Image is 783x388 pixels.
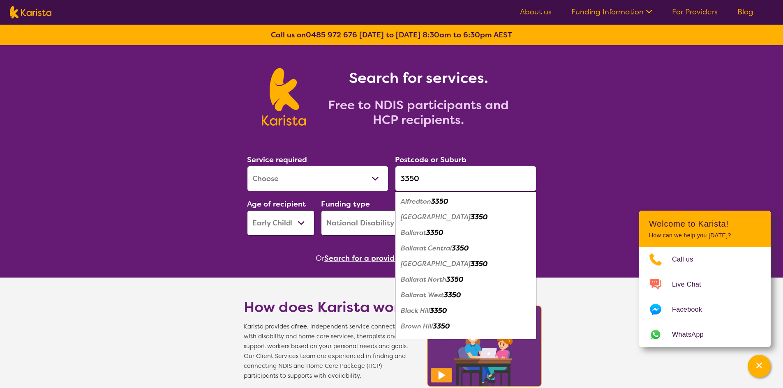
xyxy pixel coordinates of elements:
[432,337,448,346] em: 3350
[446,275,463,284] em: 3350
[672,7,718,17] a: For Providers
[399,225,532,241] div: Ballarat 3350
[444,291,461,299] em: 3350
[247,199,306,209] label: Age of recipient
[401,306,430,315] em: Black Hill
[649,219,761,229] h2: Welcome to Karista!
[316,98,521,127] h2: Free to NDIS participants and HCP recipients.
[399,287,532,303] div: Ballarat West 3350
[401,213,471,221] em: [GEOGRAPHIC_DATA]
[399,272,532,287] div: Ballarat North 3350
[737,7,753,17] a: Blog
[430,306,447,315] em: 3350
[426,228,443,237] em: 3350
[316,68,521,88] h1: Search for services.
[571,7,652,17] a: Funding Information
[262,68,306,126] img: Karista logo
[639,247,771,347] ul: Choose channel
[324,252,467,264] button: Search for a provider to leave a review
[321,199,370,209] label: Funding type
[401,197,431,206] em: Alfredton
[401,228,426,237] em: Ballarat
[649,232,761,239] p: How can we help you [DATE]?
[471,259,487,268] em: 3350
[395,166,536,191] input: Type
[244,297,416,317] h1: How does Karista work?
[431,197,448,206] em: 3350
[401,259,471,268] em: [GEOGRAPHIC_DATA]
[401,291,444,299] em: Ballarat West
[672,253,703,266] span: Call us
[271,30,512,40] b: Call us on [DATE] to [DATE] 8:30am to 6:30pm AEST
[672,328,714,341] span: WhatsApp
[399,303,532,319] div: Black Hill 3350
[471,213,487,221] em: 3350
[316,252,324,264] span: Or
[401,275,446,284] em: Ballarat North
[10,6,51,18] img: Karista logo
[639,211,771,347] div: Channel Menu
[399,209,532,225] div: Bakery Hill 3350
[247,155,307,165] label: Service required
[399,319,532,334] div: Brown Hill 3350
[520,7,552,17] a: About us
[401,244,452,253] em: Ballarat Central
[399,334,532,350] div: Canadian 3350
[399,256,532,272] div: Ballarat East 3350
[672,278,711,291] span: Live Chat
[244,322,416,381] span: Karista provides a , independent service connecting you with disability and home care services, t...
[399,241,532,256] div: Ballarat Central 3350
[433,322,450,331] em: 3350
[639,322,771,347] a: Web link opens in a new tab.
[401,337,432,346] em: Canadian
[452,244,469,253] em: 3350
[401,322,433,331] em: Brown Hill
[748,355,771,378] button: Channel Menu
[399,194,532,209] div: Alfredton 3350
[295,323,307,331] b: free
[306,30,357,40] a: 0485 972 676
[672,303,712,316] span: Facebook
[395,155,467,165] label: Postcode or Suburb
